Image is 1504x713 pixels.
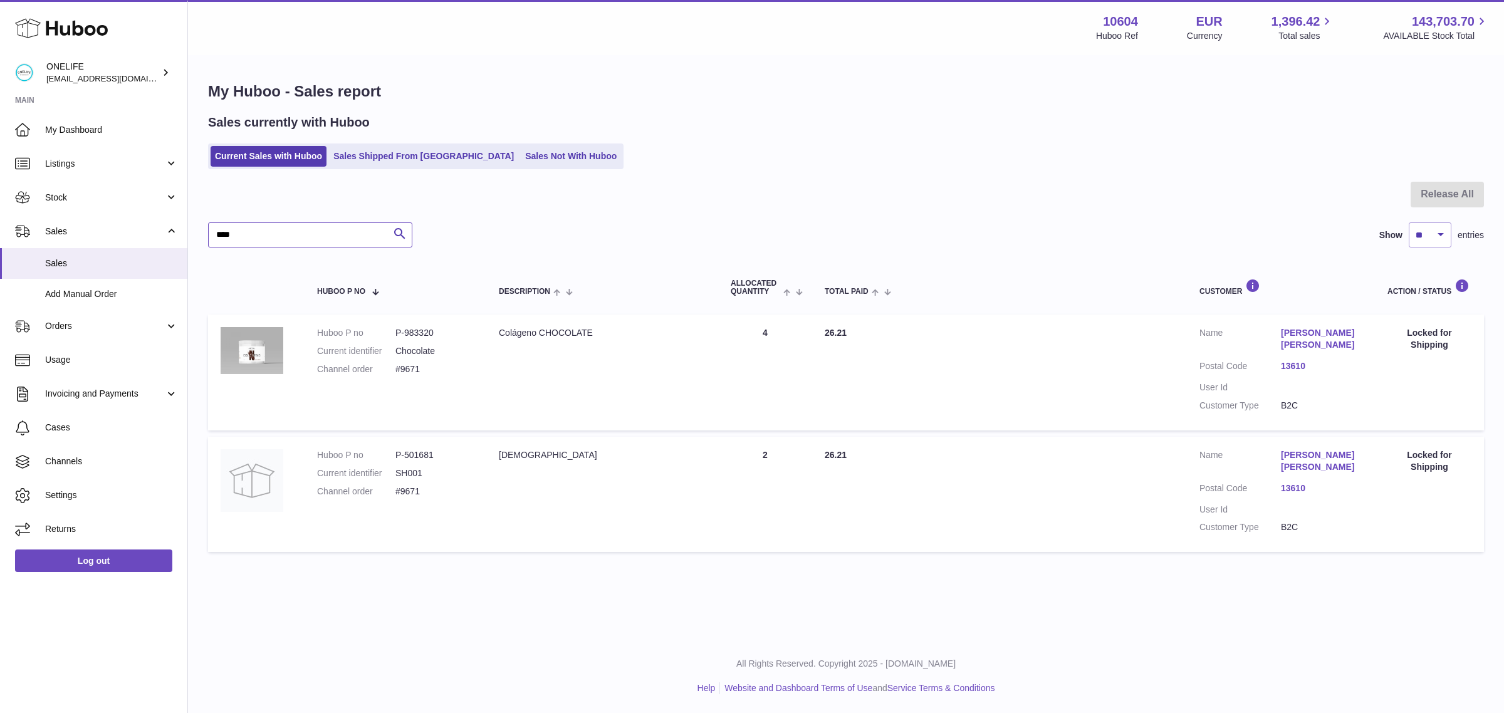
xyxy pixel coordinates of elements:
a: Service Terms & Conditions [887,683,995,693]
span: Usage [45,354,178,366]
span: Total paid [825,288,869,296]
td: 4 [718,315,812,430]
span: Huboo P no [317,288,365,296]
a: [PERSON_NAME] [PERSON_NAME] [1281,327,1362,351]
div: Colágeno CHOCOLATE [499,327,706,339]
span: Settings [45,489,178,501]
dd: SH001 [395,467,474,479]
dt: Name [1199,449,1281,476]
dt: User Id [1199,504,1281,516]
dt: Customer Type [1199,400,1281,412]
span: 26.21 [825,450,847,460]
span: My Dashboard [45,124,178,136]
dt: Postal Code [1199,360,1281,375]
dt: Customer Type [1199,521,1281,533]
h1: My Huboo - Sales report [208,81,1484,101]
img: no-photo.jpg [221,449,283,512]
strong: EUR [1196,13,1222,30]
span: 143,703.70 [1412,13,1475,30]
img: 1715005394.jpeg [221,327,283,374]
span: Total sales [1278,30,1334,42]
dt: Huboo P no [317,327,395,339]
label: Show [1379,229,1402,241]
dd: P-501681 [395,449,474,461]
span: Cases [45,422,178,434]
a: Sales Shipped From [GEOGRAPHIC_DATA] [329,146,518,167]
img: internalAdmin-10604@internal.huboo.com [15,63,34,82]
div: Action / Status [1387,279,1471,296]
dt: Huboo P no [317,449,395,461]
dt: Postal Code [1199,482,1281,497]
span: Add Manual Order [45,288,178,300]
span: Listings [45,158,165,170]
h2: Sales currently with Huboo [208,114,370,131]
div: Customer [1199,279,1362,296]
div: Locked for Shipping [1387,449,1471,473]
a: 143,703.70 AVAILABLE Stock Total [1383,13,1489,42]
span: [EMAIL_ADDRESS][DOMAIN_NAME] [46,73,184,83]
a: 13610 [1281,360,1362,372]
dt: User Id [1199,382,1281,393]
a: [PERSON_NAME] [PERSON_NAME] [1281,449,1362,473]
span: Returns [45,523,178,535]
span: 1,396.42 [1272,13,1320,30]
dd: #9671 [395,486,474,497]
a: Current Sales with Huboo [211,146,326,167]
dd: P-983320 [395,327,474,339]
div: Locked for Shipping [1387,327,1471,351]
span: ALLOCATED Quantity [731,279,780,296]
a: Sales Not With Huboo [521,146,621,167]
strong: 10604 [1103,13,1138,30]
a: 13610 [1281,482,1362,494]
dt: Current identifier [317,467,395,479]
span: Stock [45,192,165,204]
span: 26.21 [825,328,847,338]
dt: Name [1199,327,1281,354]
span: Invoicing and Payments [45,388,165,400]
dt: Channel order [317,363,395,375]
span: entries [1458,229,1484,241]
td: 2 [718,437,812,552]
li: and [720,682,995,694]
dt: Channel order [317,486,395,497]
a: Website and Dashboard Terms of Use [724,683,872,693]
dd: Chocolate [395,345,474,357]
span: Orders [45,320,165,332]
div: Currency [1187,30,1223,42]
a: Log out [15,549,172,572]
dt: Current identifier [317,345,395,357]
div: ONELIFE [46,61,159,85]
div: Huboo Ref [1096,30,1138,42]
div: [DEMOGRAPHIC_DATA] [499,449,706,461]
dd: B2C [1281,521,1362,533]
p: All Rights Reserved. Copyright 2025 - [DOMAIN_NAME] [198,658,1494,670]
span: Sales [45,258,178,269]
span: Description [499,288,550,296]
dd: B2C [1281,400,1362,412]
dd: #9671 [395,363,474,375]
a: 1,396.42 Total sales [1272,13,1335,42]
span: Channels [45,455,178,467]
span: AVAILABLE Stock Total [1383,30,1489,42]
span: Sales [45,226,165,237]
a: Help [697,683,716,693]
